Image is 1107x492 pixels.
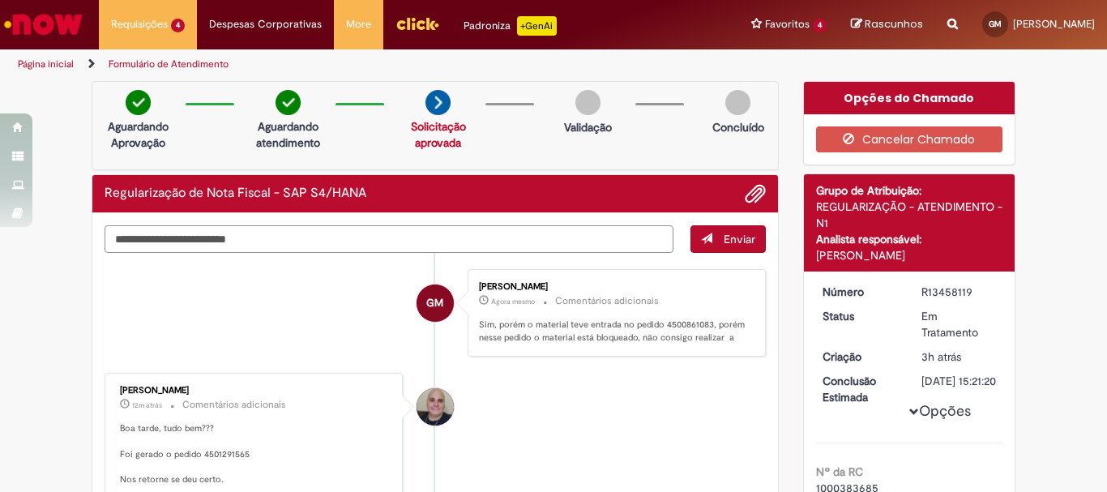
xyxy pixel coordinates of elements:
span: Agora mesmo [491,297,535,306]
span: Rascunhos [865,16,923,32]
p: Boa tarde, tudo bem??? Foi gerado o pedido 4501291565 Nos retorne se deu certo. [120,422,390,486]
div: Leonardo Manoel De Souza [417,388,454,426]
p: Aguardando atendimento [249,118,327,151]
span: 4 [171,19,185,32]
button: Cancelar Chamado [816,126,1003,152]
time: 28/08/2025 14:09:12 [921,349,961,364]
span: Requisições [111,16,168,32]
span: 3h atrás [921,349,961,364]
div: Gabriel Rocha Maia [417,285,454,322]
h2: Regularização de Nota Fiscal - SAP S4/HANA Histórico de tíquete [105,186,366,201]
p: +GenAi [517,16,557,36]
div: R13458119 [921,284,997,300]
div: [PERSON_NAME] [120,386,390,396]
p: Concluído [712,119,764,135]
div: 28/08/2025 14:09:12 [921,349,997,365]
span: GM [426,284,443,323]
p: Sim, porém o material teve entrada no pedido 4500861083, porém nesse pedido o material está bloqu... [479,319,749,344]
dt: Número [810,284,910,300]
div: Grupo de Atribuição: [816,182,1003,199]
img: check-circle-green.png [276,90,301,115]
span: 4 [813,19,827,32]
a: Solicitação aprovada [411,119,466,150]
small: Comentários adicionais [182,398,286,412]
span: Enviar [724,232,755,246]
div: [PERSON_NAME] [816,247,1003,263]
img: img-circle-grey.png [575,90,601,115]
img: img-circle-grey.png [725,90,750,115]
img: click_logo_yellow_360x200.png [395,11,439,36]
button: Adicionar anexos [745,183,766,204]
p: Aguardando Aprovação [99,118,177,151]
span: Favoritos [765,16,810,32]
div: REGULARIZAÇÃO - ATENDIMENTO - N1 [816,199,1003,231]
div: [PERSON_NAME] [479,282,749,292]
span: More [346,16,371,32]
p: Validação [564,119,612,135]
a: Formulário de Atendimento [109,58,229,71]
img: ServiceNow [2,8,85,41]
dt: Status [810,308,910,324]
b: Nº da RC [816,464,863,479]
a: Página inicial [18,58,74,71]
div: Em Tratamento [921,308,997,340]
span: 12m atrás [132,400,162,410]
button: Enviar [690,225,766,253]
div: Opções do Chamado [804,82,1015,114]
img: check-circle-green.png [126,90,151,115]
textarea: Digite sua mensagem aqui... [105,225,673,253]
a: Rascunhos [851,17,923,32]
time: 28/08/2025 16:42:38 [491,297,535,306]
dt: Conclusão Estimada [810,373,910,405]
div: Padroniza [464,16,557,36]
span: Despesas Corporativas [209,16,322,32]
span: [PERSON_NAME] [1013,17,1095,31]
div: Analista responsável: [816,231,1003,247]
img: arrow-next.png [425,90,451,115]
ul: Trilhas de página [12,49,726,79]
dt: Criação [810,349,910,365]
small: Comentários adicionais [555,294,659,308]
span: GM [989,19,1002,29]
div: [DATE] 15:21:20 [921,373,997,389]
